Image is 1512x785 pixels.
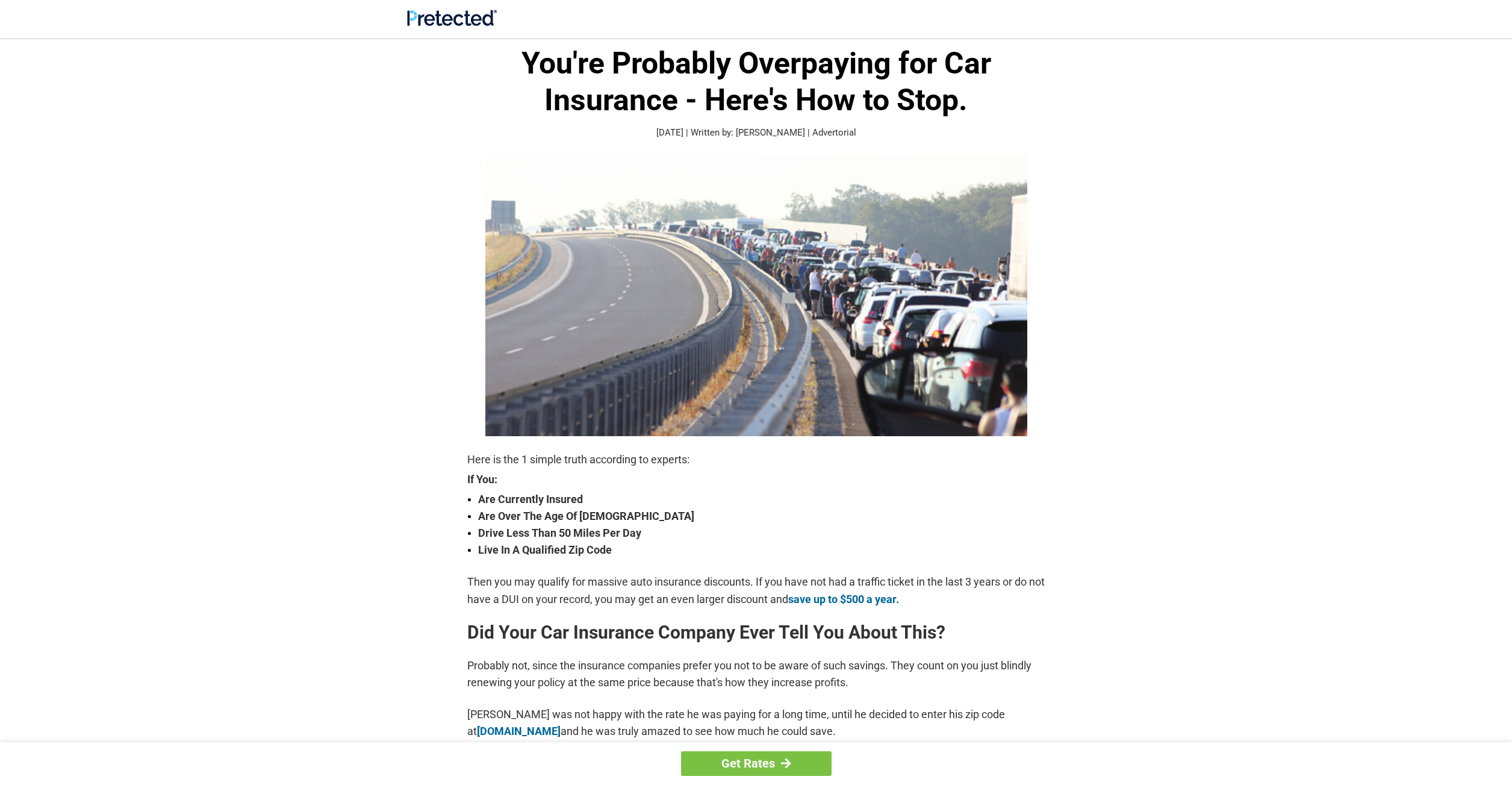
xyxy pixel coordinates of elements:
a: [DOMAIN_NAME] [477,725,561,737]
p: Here is the 1 simple truth according to experts: [467,451,1045,468]
p: [DATE] | Written by: [PERSON_NAME] | Advertorial [467,126,1045,140]
img: Site Logo [407,10,497,26]
strong: If You: [467,474,1045,485]
p: [PERSON_NAME] was not happy with the rate he was paying for a long time, until he decided to ente... [467,706,1045,740]
strong: Drive Less Than 50 Miles Per Day [478,525,1045,542]
h1: You're Probably Overpaying for Car Insurance - Here's How to Stop. [467,45,1045,119]
strong: Live In A Qualified Zip Code [478,542,1045,558]
a: save up to $500 a year. [788,593,899,605]
h2: Did Your Car Insurance Company Ever Tell You About This? [467,623,1045,642]
strong: Are Over The Age Of [DEMOGRAPHIC_DATA] [478,508,1045,525]
a: Get Rates [681,751,832,776]
p: Then you may qualify for massive auto insurance discounts. If you have not had a traffic ticket i... [467,574,1045,607]
strong: Are Currently Insured [478,491,1045,508]
p: Probably not, since the insurance companies prefer you not to be aware of such savings. They coun... [467,657,1045,691]
a: Site Logo [407,17,497,28]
